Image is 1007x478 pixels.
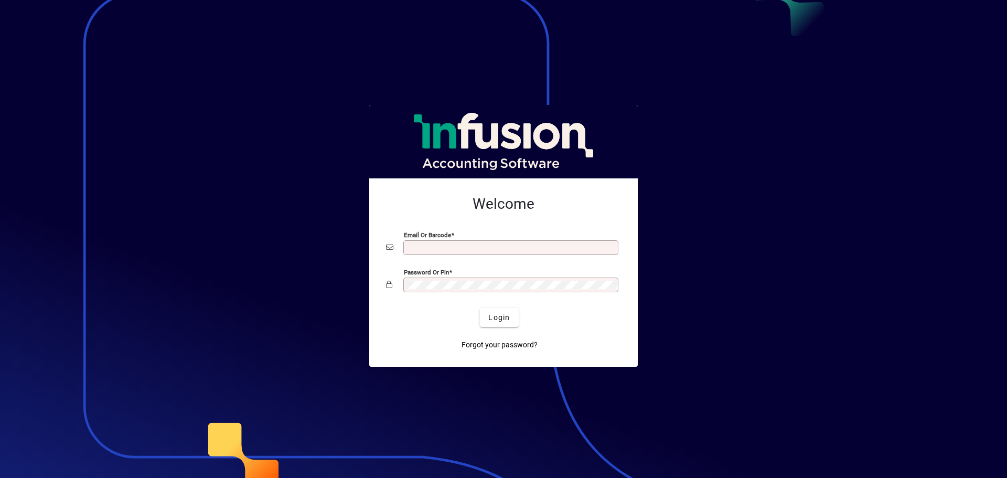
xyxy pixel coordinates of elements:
[457,335,542,354] a: Forgot your password?
[462,339,538,350] span: Forgot your password?
[404,231,451,239] mat-label: Email or Barcode
[488,312,510,323] span: Login
[404,269,449,276] mat-label: Password or Pin
[480,308,518,327] button: Login
[386,195,621,213] h2: Welcome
